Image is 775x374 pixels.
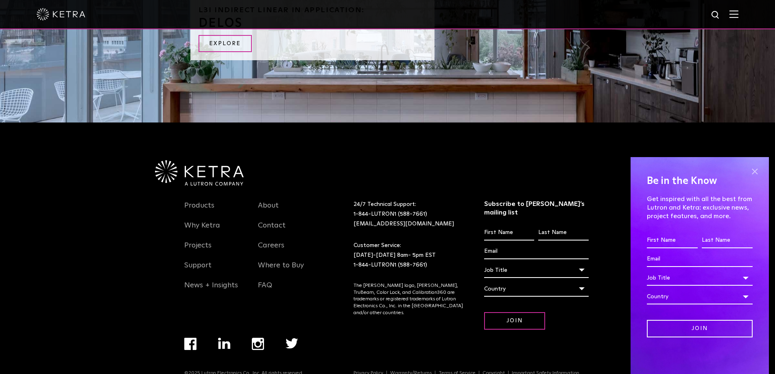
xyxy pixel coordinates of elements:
[37,8,85,20] img: ketra-logo-2019-white
[184,201,214,220] a: Products
[354,211,427,217] a: 1-844-LUTRON1 (588-7661)
[286,338,298,349] img: twitter
[711,10,721,20] img: search icon
[258,201,279,220] a: About
[484,312,545,330] input: Join
[484,200,589,217] h3: Subscribe to [PERSON_NAME]’s mailing list
[184,281,238,300] a: News + Insights
[184,338,320,370] div: Navigation Menu
[484,225,534,241] input: First Name
[702,233,753,248] input: Last Name
[729,10,738,18] img: Hamburger%20Nav.svg
[258,221,286,240] a: Contact
[184,338,196,350] img: facebook
[538,225,588,241] input: Last Name
[184,221,220,240] a: Why Ketra
[199,35,252,52] a: EXPLORE
[258,241,284,260] a: Careers
[184,200,246,300] div: Navigation Menu
[258,261,304,280] a: Where to Buy
[155,160,244,186] img: Ketra-aLutronCo_White_RGB
[218,338,231,349] img: linkedin
[647,173,753,189] h4: Be in the Know
[647,252,753,267] input: Email
[258,200,320,300] div: Navigation Menu
[252,338,264,350] img: instagram
[354,221,454,227] a: [EMAIL_ADDRESS][DOMAIN_NAME]
[647,233,698,248] input: First Name
[258,281,272,300] a: FAQ
[354,241,464,270] p: Customer Service: [DATE]-[DATE] 8am- 5pm EST
[647,195,753,220] p: Get inspired with all the best from Lutron and Ketra: exclusive news, project features, and more.
[184,261,212,280] a: Support
[484,281,589,297] div: Country
[484,244,589,259] input: Email
[647,320,753,337] input: Join
[184,241,212,260] a: Projects
[484,262,589,278] div: Job Title
[354,200,464,229] p: 24/7 Technical Support:
[647,289,753,304] div: Country
[354,282,464,317] p: The [PERSON_NAME] logo, [PERSON_NAME], TruBeam, Color Lock, and Calibration360 are trademarks or ...
[647,270,753,286] div: Job Title
[354,262,427,268] a: 1-844-LUTRON1 (588-7661)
